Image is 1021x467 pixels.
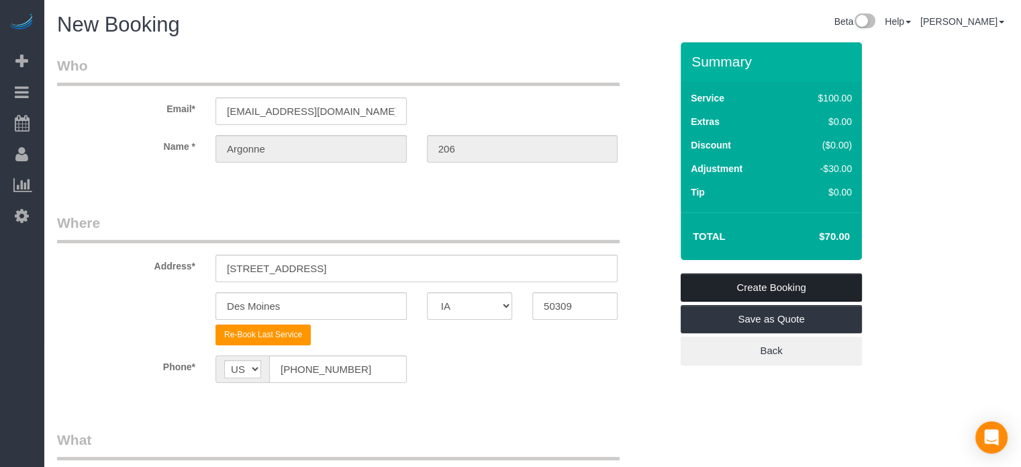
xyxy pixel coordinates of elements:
h4: $70.00 [779,231,850,243]
div: Open Intercom Messenger [975,421,1008,454]
div: $0.00 [789,185,852,199]
button: Re-Book Last Service [215,325,311,345]
a: [PERSON_NAME] [920,16,1004,27]
input: Zip Code* [532,292,618,320]
a: Save as Quote [681,305,862,333]
a: Help [885,16,911,27]
input: Email* [215,97,407,125]
img: New interface [853,13,875,31]
label: Name * [47,135,205,153]
div: $0.00 [789,115,852,128]
legend: What [57,430,620,460]
label: Phone* [47,355,205,374]
a: Beta [834,16,875,27]
div: ($0.00) [789,138,852,152]
div: $100.00 [789,91,852,105]
label: Adjustment [691,162,742,175]
label: Discount [691,138,731,152]
a: Back [681,337,862,365]
label: Email* [47,97,205,116]
label: Extras [691,115,720,128]
input: Phone* [269,355,407,383]
label: Address* [47,255,205,273]
label: Tip [691,185,705,199]
input: Last Name* [427,135,618,163]
div: -$30.00 [789,162,852,175]
img: Automaid Logo [8,13,35,32]
label: Service [691,91,724,105]
input: City* [215,292,407,320]
span: New Booking [57,13,180,36]
input: First Name* [215,135,407,163]
strong: Total [693,230,726,242]
a: Create Booking [681,273,862,302]
h3: Summary [691,54,855,69]
legend: Where [57,213,620,243]
legend: Who [57,56,620,86]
